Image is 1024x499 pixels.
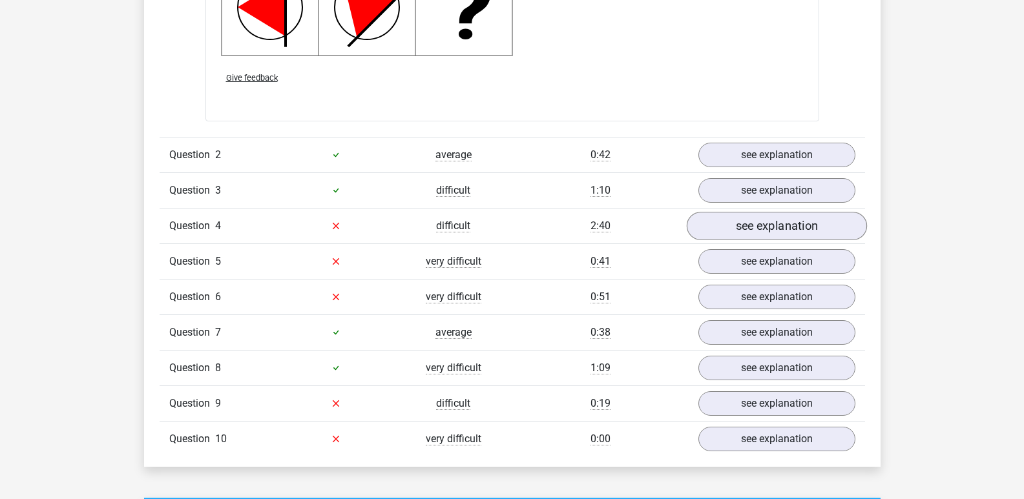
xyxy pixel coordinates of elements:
span: 0:00 [590,433,611,445]
span: 0:41 [590,255,611,268]
a: see explanation [698,178,855,203]
span: 7 [215,326,221,338]
span: 0:42 [590,148,611,161]
span: Question [169,254,215,269]
span: average [435,148,472,161]
span: 0:38 [590,326,611,339]
span: average [435,326,472,339]
span: very difficult [426,290,481,303]
span: 4 [215,219,221,232]
span: Question [169,325,215,340]
span: Give feedback [226,73,278,83]
span: 9 [215,397,221,409]
span: Question [169,360,215,376]
a: see explanation [698,427,855,451]
span: 1:10 [590,184,611,197]
span: Question [169,289,215,305]
span: Question [169,147,215,163]
span: Question [169,396,215,411]
a: see explanation [686,212,866,240]
span: 0:51 [590,290,611,303]
span: 6 [215,290,221,303]
span: Question [169,183,215,198]
span: 3 [215,184,221,196]
a: see explanation [698,391,855,416]
span: difficult [436,184,470,197]
a: see explanation [698,285,855,309]
span: 0:19 [590,397,611,410]
a: see explanation [698,143,855,167]
span: very difficult [426,362,481,374]
span: 1:09 [590,362,611,374]
span: 2:40 [590,219,611,232]
span: 5 [215,255,221,267]
a: see explanation [698,249,855,274]
span: Question [169,218,215,234]
span: Question [169,431,215,447]
span: very difficult [426,433,481,445]
span: 10 [215,433,227,445]
a: see explanation [698,320,855,345]
span: 8 [215,362,221,374]
a: see explanation [698,356,855,380]
span: difficult [436,219,470,232]
span: very difficult [426,255,481,268]
span: 2 [215,148,221,161]
span: difficult [436,397,470,410]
